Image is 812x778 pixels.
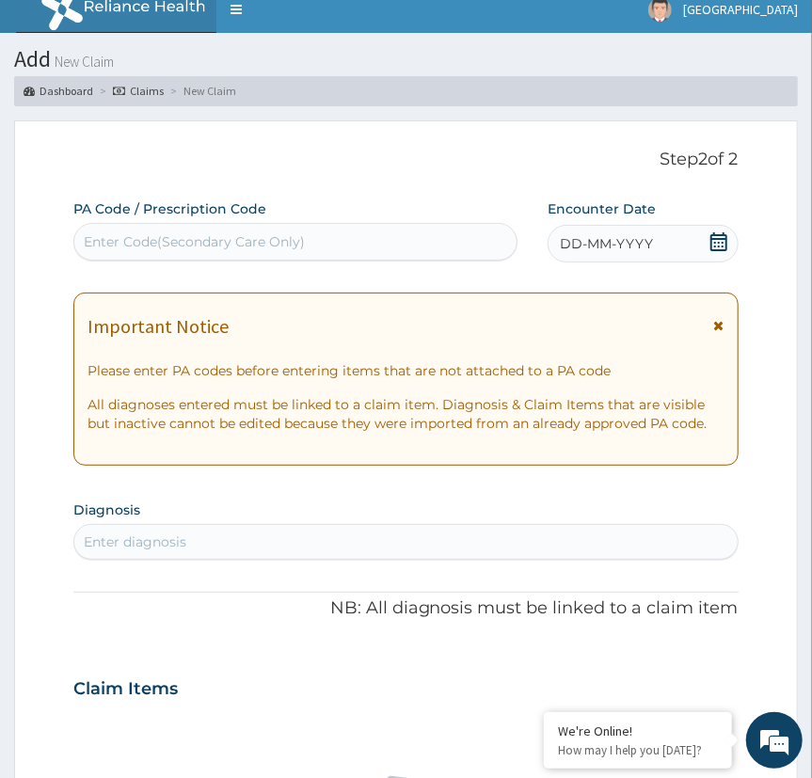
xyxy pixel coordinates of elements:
[84,532,186,551] div: Enter diagnosis
[73,679,178,700] h3: Claim Items
[88,361,724,380] p: Please enter PA codes before entering items that are not attached to a PA code
[14,47,798,71] h1: Add
[73,199,266,218] label: PA Code / Prescription Code
[560,234,653,253] span: DD-MM-YYYY
[88,316,229,337] h1: Important Notice
[84,232,305,251] div: Enter Code(Secondary Care Only)
[51,55,114,69] small: New Claim
[88,395,724,433] p: All diagnoses entered must be linked to a claim item. Diagnosis & Claim Items that are visible bu...
[113,83,164,99] a: Claims
[73,596,738,621] p: NB: All diagnosis must be linked to a claim item
[109,237,260,427] span: We're online!
[73,500,140,519] label: Diagnosis
[558,722,718,739] div: We're Online!
[73,150,738,170] p: Step 2 of 2
[98,105,316,130] div: Chat with us now
[24,83,93,99] a: Dashboard
[558,742,718,758] p: How may I help you today?
[35,94,76,141] img: d_794563401_company_1708531726252_794563401
[9,514,358,580] textarea: Type your message and hit 'Enter'
[548,199,656,218] label: Encounter Date
[309,9,354,55] div: Minimize live chat window
[166,83,236,99] li: New Claim
[683,1,798,18] span: [GEOGRAPHIC_DATA]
